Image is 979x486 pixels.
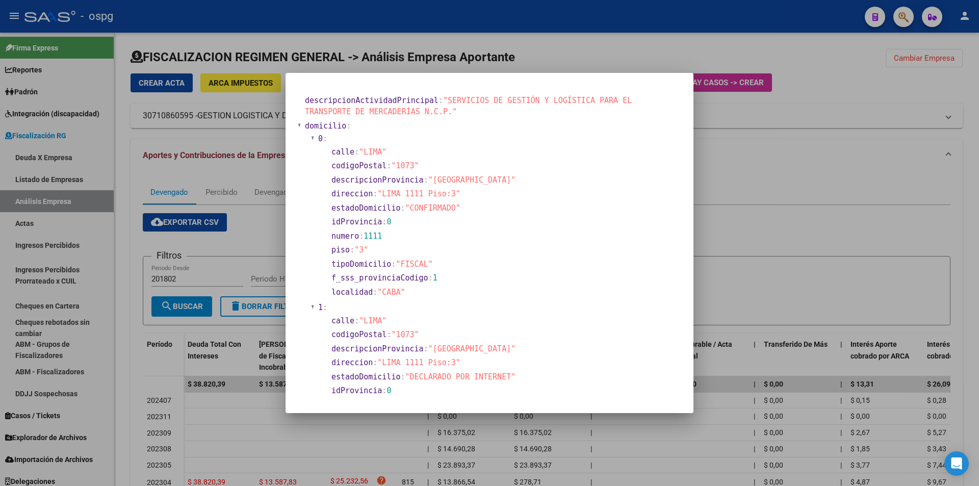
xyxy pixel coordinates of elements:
span: 1 [433,273,437,283]
span: localidad [331,288,373,297]
span: : [439,96,443,105]
span: direccion [331,189,373,198]
span: descripcionActividadPrincipal [305,96,439,105]
span: 0 [318,134,323,143]
span: calle [331,147,354,157]
span: : [346,121,351,131]
span: : [382,386,387,395]
span: numero [331,232,359,241]
span: "FISCAL" [396,260,432,269]
span: "1073" [391,330,419,339]
span: "LIMA 1111 Piso:3" [377,189,460,198]
span: : [373,288,377,297]
span: : [400,372,405,381]
span: direccion [331,358,373,367]
span: 1111 [364,232,382,241]
span: : [359,232,364,241]
span: 1111 [364,400,382,410]
span: "DECLARADO POR INTERNET" [405,372,516,381]
span: domicilio [305,121,346,131]
span: "[GEOGRAPHIC_DATA]" [428,175,516,185]
span: 0 [387,217,391,226]
span: estadoDomicilio [331,203,400,213]
span: idProvincia [331,217,382,226]
span: "LIMA" [359,147,387,157]
span: : [428,273,433,283]
span: "3" [354,245,368,254]
span: "LIMA 1111 Piso:3" [377,358,460,367]
span: : [391,260,396,269]
span: : [400,203,405,213]
span: : [323,134,327,143]
span: calle [331,316,354,325]
span: : [373,358,377,367]
span: numero [331,400,359,410]
span: descripcionProvincia [331,344,424,353]
span: : [350,245,354,254]
span: descripcionProvincia [331,175,424,185]
span: "CONFIRMADO" [405,203,460,213]
span: : [323,303,327,312]
div: Open Intercom Messenger [944,451,969,476]
span: f_sss_provinciaCodigo [331,273,428,283]
span: : [373,189,377,198]
span: : [354,316,359,325]
span: "SERVICIOS DE GESTIÓN Y LOGÍSTICA PARA EL TRANSPORTE DE MERCADERÍAS N.C.P." [305,96,632,117]
span: 1 [318,303,323,312]
span: idProvincia [331,386,382,395]
span: "LIMA" [359,316,387,325]
span: 0 [387,386,391,395]
span: : [382,217,387,226]
span: : [424,344,428,353]
span: : [387,330,391,339]
span: : [424,175,428,185]
span: piso [331,245,350,254]
span: estadoDomicilio [331,372,400,381]
span: "[GEOGRAPHIC_DATA]" [428,344,516,353]
span: "CABA" [377,288,405,297]
span: : [354,147,359,157]
span: : [359,400,364,410]
span: "1073" [391,161,419,170]
span: tipoDomicilio [331,260,391,269]
span: codigoPostal [331,161,387,170]
span: : [387,161,391,170]
span: codigoPostal [331,330,387,339]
